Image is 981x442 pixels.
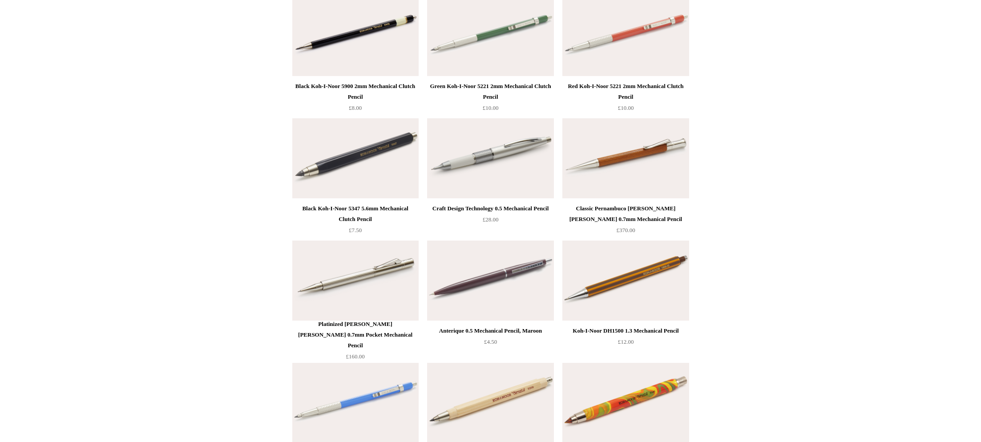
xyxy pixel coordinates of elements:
[429,81,551,102] div: Green Koh-I-Noor 5221 2mm Mechanical Clutch Pencil
[292,81,419,117] a: Black Koh-I-Noor 5900 2mm Mechanical Clutch Pencil £8.00
[562,325,689,362] a: Koh-I-Noor DH1500 1.3 Mechanical Pencil £12.00
[616,227,635,233] span: £370.00
[292,241,419,321] a: Platinized Graf Von Faber-Castell 0.7mm Pocket Mechanical Pencil Platinized Graf Von Faber-Castel...
[562,241,689,321] a: Koh-I-Noor DH1500 1.3 Mechanical Pencil Koh-I-Noor DH1500 1.3 Mechanical Pencil
[292,118,419,198] a: Black Koh-I-Noor 5347 5.6mm Mechanical Clutch Pencil Black Koh-I-Noor 5347 5.6mm Mechanical Clutc...
[429,203,551,214] div: Craft Design Technology 0.5 Mechanical Pencil
[427,241,553,321] img: Anterique 0.5 Mechanical Pencil, Maroon
[562,81,689,117] a: Red Koh-I-Noor 5221 2mm Mechanical Clutch Pencil £10.00
[565,325,686,336] div: Koh-I-Noor DH1500 1.3 Mechanical Pencil
[562,203,689,240] a: Classic Pernambuco [PERSON_NAME] [PERSON_NAME] 0.7mm Mechanical Pencil £370.00
[618,104,634,111] span: £10.00
[427,241,553,321] a: Anterique 0.5 Mechanical Pencil, Maroon Anterique 0.5 Mechanical Pencil, Maroon
[562,118,689,198] img: Classic Pernambuco Graf Von Faber-Castell 0.7mm Mechanical Pencil
[562,118,689,198] a: Classic Pernambuco Graf Von Faber-Castell 0.7mm Mechanical Pencil Classic Pernambuco Graf Von Fab...
[346,353,364,360] span: £160.00
[292,118,419,198] img: Black Koh-I-Noor 5347 5.6mm Mechanical Clutch Pencil
[427,203,553,240] a: Craft Design Technology 0.5 Mechanical Pencil £28.00
[429,325,551,336] div: Anterique 0.5 Mechanical Pencil, Maroon
[565,203,686,225] div: Classic Pernambuco [PERSON_NAME] [PERSON_NAME] 0.7mm Mechanical Pencil
[484,338,497,345] span: £4.50
[295,81,416,102] div: Black Koh-I-Noor 5900 2mm Mechanical Clutch Pencil
[349,104,362,111] span: £8.00
[349,227,362,233] span: £7.50
[562,241,689,321] img: Koh-I-Noor DH1500 1.3 Mechanical Pencil
[292,241,419,321] img: Platinized Graf Von Faber-Castell 0.7mm Pocket Mechanical Pencil
[427,118,553,198] a: Craft Design Technology 0.5 Mechanical Pencil Craft Design Technology 0.5 Mechanical Pencil
[427,81,553,117] a: Green Koh-I-Noor 5221 2mm Mechanical Clutch Pencil £10.00
[295,203,416,225] div: Black Koh-I-Noor 5347 5.6mm Mechanical Clutch Pencil
[565,81,686,102] div: Red Koh-I-Noor 5221 2mm Mechanical Clutch Pencil
[483,216,499,223] span: £28.00
[292,319,419,362] a: Platinized [PERSON_NAME] [PERSON_NAME] 0.7mm Pocket Mechanical Pencil £160.00
[483,104,499,111] span: £10.00
[295,319,416,351] div: Platinized [PERSON_NAME] [PERSON_NAME] 0.7mm Pocket Mechanical Pencil
[618,338,634,345] span: £12.00
[427,118,553,198] img: Craft Design Technology 0.5 Mechanical Pencil
[292,203,419,240] a: Black Koh-I-Noor 5347 5.6mm Mechanical Clutch Pencil £7.50
[427,325,553,362] a: Anterique 0.5 Mechanical Pencil, Maroon £4.50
